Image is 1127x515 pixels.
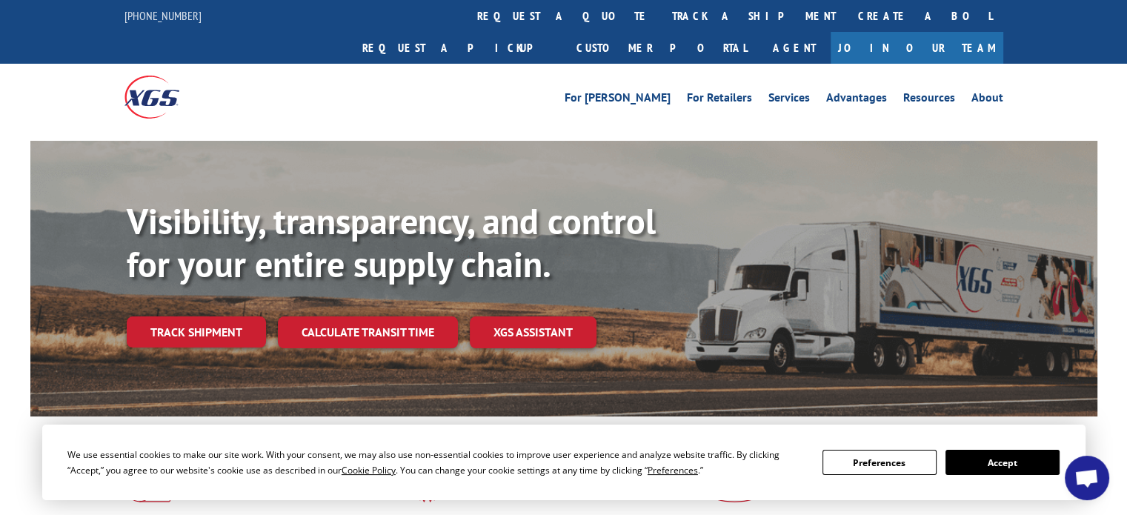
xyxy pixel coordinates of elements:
a: [PHONE_NUMBER] [124,8,202,23]
a: XGS ASSISTANT [470,316,596,348]
a: Track shipment [127,316,266,348]
a: For [PERSON_NAME] [565,92,671,108]
a: Resources [903,92,955,108]
a: For Retailers [687,92,752,108]
a: Calculate transit time [278,316,458,348]
div: Cookie Consent Prompt [42,425,1086,500]
button: Preferences [822,450,937,475]
a: Advantages [826,92,887,108]
a: Join Our Team [831,32,1003,64]
a: Open chat [1065,456,1109,500]
b: Visibility, transparency, and control for your entire supply chain. [127,198,656,287]
div: We use essential cookies to make our site work. With your consent, we may also use non-essential ... [67,447,805,478]
span: Preferences [648,464,698,476]
a: Customer Portal [565,32,758,64]
span: Cookie Policy [342,464,396,476]
a: Services [768,92,810,108]
a: About [971,92,1003,108]
a: Agent [758,32,831,64]
button: Accept [945,450,1060,475]
a: Request a pickup [351,32,565,64]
